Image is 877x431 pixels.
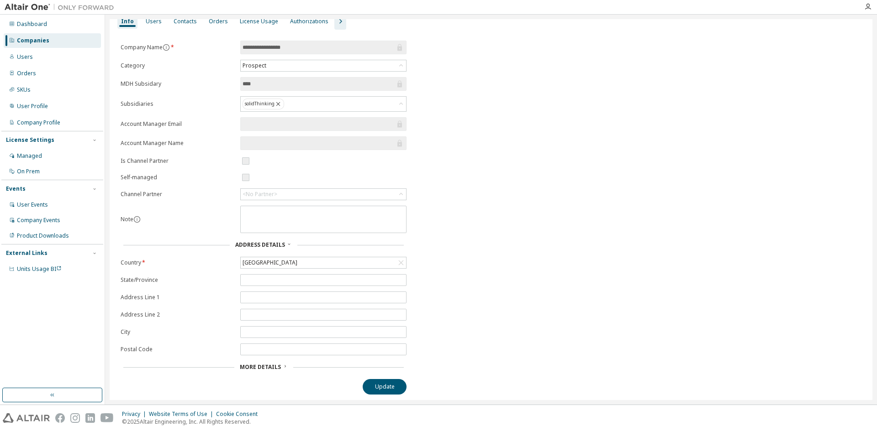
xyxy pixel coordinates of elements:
span: Address Details [235,241,285,249]
p: © 2025 Altair Engineering, Inc. All Rights Reserved. [122,418,263,426]
div: External Links [6,249,48,257]
label: Is Channel Partner [121,157,235,165]
label: Channel Partner [121,191,235,198]
img: linkedin.svg [85,413,95,423]
div: Authorizations [290,18,328,25]
img: instagram.svg [70,413,80,423]
label: MDH Subsidary [121,80,235,88]
div: License Settings [6,136,54,144]
span: More Details [240,363,281,371]
div: [GEOGRAPHIC_DATA] [241,257,406,268]
div: Info [121,18,134,25]
div: Privacy [122,410,149,418]
div: Orders [209,18,228,25]
div: Website Terms of Use [149,410,216,418]
img: Altair One [5,3,119,12]
div: Prospect [241,61,268,71]
label: Postal Code [121,346,235,353]
label: Address Line 1 [121,294,235,301]
div: License Usage [240,18,278,25]
label: Account Manager Name [121,140,235,147]
div: Prospect [241,60,406,71]
div: On Prem [17,168,40,175]
label: Note [121,215,133,223]
div: solidThinking [241,97,406,111]
div: Product Downloads [17,232,69,239]
img: youtube.svg [100,413,114,423]
div: Users [17,53,33,61]
img: facebook.svg [55,413,65,423]
div: Companies [17,37,49,44]
label: Company Name [121,44,235,51]
label: Address Line 2 [121,311,235,318]
div: Events [6,185,26,192]
label: City [121,328,235,336]
div: Company Profile [17,119,60,126]
label: Country [121,259,235,266]
div: <No Partner> [241,189,406,200]
span: Units Usage BI [17,265,62,273]
div: <No Partner> [243,191,277,198]
div: Managed [17,152,42,160]
div: Contacts [174,18,197,25]
img: altair_logo.svg [3,413,50,423]
label: Account Manager Email [121,120,235,128]
div: Users [146,18,162,25]
div: Company Events [17,217,60,224]
label: Category [121,62,235,69]
button: information [133,216,141,223]
div: solidThinking [243,99,284,109]
div: User Events [17,201,48,208]
div: Dashboard [17,21,47,28]
button: information [163,44,170,51]
div: [GEOGRAPHIC_DATA] [241,258,299,268]
button: Update [363,379,407,395]
label: State/Province [121,276,235,284]
div: User Profile [17,103,48,110]
div: SKUs [17,86,31,93]
div: Orders [17,70,36,77]
div: Cookie Consent [216,410,263,418]
label: Subsidiaries [121,100,235,108]
label: Self-managed [121,174,235,181]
